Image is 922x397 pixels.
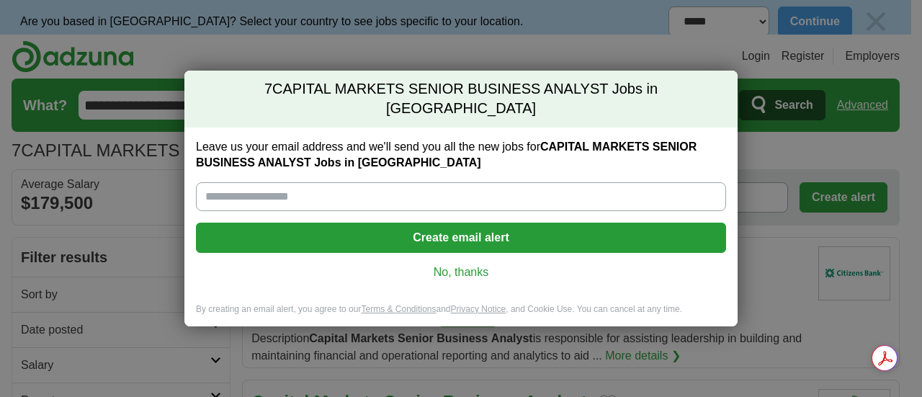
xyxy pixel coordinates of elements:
[196,140,697,169] strong: CAPITAL MARKETS SENIOR BUSINESS ANALYST Jobs in [GEOGRAPHIC_DATA]
[196,139,726,171] label: Leave us your email address and we'll send you all the new jobs for
[264,79,272,99] span: 7
[207,264,715,280] a: No, thanks
[361,304,436,314] a: Terms & Conditions
[184,303,738,327] div: By creating an email alert, you agree to our and , and Cookie Use. You can cancel at any time.
[451,304,506,314] a: Privacy Notice
[196,223,726,253] button: Create email alert
[184,71,738,128] h2: CAPITAL MARKETS SENIOR BUSINESS ANALYST Jobs in [GEOGRAPHIC_DATA]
